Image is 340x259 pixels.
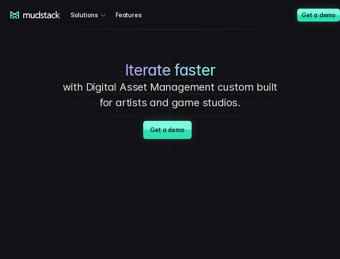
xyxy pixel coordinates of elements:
[115,7,152,23] a: Features
[297,9,340,22] a: Get a demo
[143,121,191,139] a: Get a demo
[10,11,60,19] a: mudstack logo
[71,7,109,23] div: Solutions
[125,61,215,79] span: Iterate faster
[56,79,284,111] p: with Digital Asset Management custom built for artists and game studios.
